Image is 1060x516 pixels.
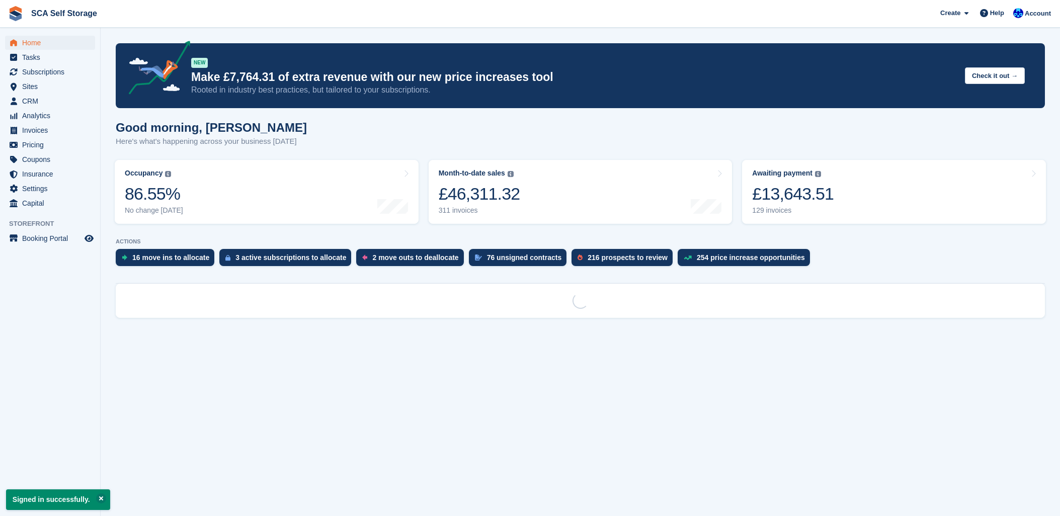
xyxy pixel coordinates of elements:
span: Invoices [22,123,83,137]
a: 16 move ins to allocate [116,249,219,271]
span: Settings [22,182,83,196]
div: 86.55% [125,184,183,204]
a: 216 prospects to review [572,249,678,271]
p: Make £7,764.31 of extra revenue with our new price increases tool [191,70,957,84]
span: CRM [22,94,83,108]
img: icon-info-grey-7440780725fd019a000dd9b08b2336e03edf1995a4989e88bcd33f0948082b44.svg [165,171,171,177]
p: Here's what's happening across your business [DATE] [116,136,307,147]
span: Create [940,8,960,18]
span: Home [22,36,83,50]
p: ACTIONS [116,238,1045,245]
a: Preview store [83,232,95,244]
a: 254 price increase opportunities [678,249,815,271]
p: Rooted in industry best practices, but tailored to your subscriptions. [191,84,957,96]
div: 216 prospects to review [588,253,668,262]
a: menu [5,152,95,166]
div: 76 unsigned contracts [487,253,562,262]
img: icon-info-grey-7440780725fd019a000dd9b08b2336e03edf1995a4989e88bcd33f0948082b44.svg [815,171,821,177]
span: Help [990,8,1004,18]
img: contract_signature_icon-13c848040528278c33f63329250d36e43548de30e8caae1d1a13099fd9432cc5.svg [475,254,482,261]
a: Occupancy 86.55% No change [DATE] [115,160,419,224]
span: Insurance [22,167,83,181]
span: Capital [22,196,83,210]
a: menu [5,65,95,79]
a: 76 unsigned contracts [469,249,572,271]
a: menu [5,167,95,181]
span: Sites [22,79,83,94]
span: Account [1025,9,1051,19]
div: 16 move ins to allocate [132,253,209,262]
div: Month-to-date sales [439,169,505,178]
p: Signed in successfully. [6,489,110,510]
div: 311 invoices [439,206,520,215]
a: menu [5,138,95,152]
a: 2 move outs to deallocate [356,249,468,271]
span: Analytics [22,109,83,123]
div: 3 active subscriptions to allocate [235,253,346,262]
img: active_subscription_to_allocate_icon-d502201f5373d7db506a760aba3b589e785aa758c864c3986d89f69b8ff3... [225,254,230,261]
a: 3 active subscriptions to allocate [219,249,356,271]
img: price_increase_opportunities-93ffe204e8149a01c8c9dc8f82e8f89637d9d84a8eef4429ea346261dce0b2c0.svg [684,255,692,260]
div: NEW [191,58,208,68]
span: Pricing [22,138,83,152]
a: Month-to-date sales £46,311.32 311 invoices [429,160,732,224]
div: 129 invoices [752,206,834,215]
div: No change [DATE] [125,206,183,215]
button: Check it out → [965,67,1025,84]
img: price-adjustments-announcement-icon-8257ccfd72463d97f412b2fc003d46551f7dbcb40ab6d574587a9cd5c0d94... [120,41,191,98]
img: Kelly Neesham [1013,8,1023,18]
div: £13,643.51 [752,184,834,204]
img: prospect-51fa495bee0391a8d652442698ab0144808aea92771e9ea1ae160a38d050c398.svg [578,254,583,261]
div: Occupancy [125,169,162,178]
a: menu [5,79,95,94]
span: Storefront [9,219,100,229]
a: menu [5,109,95,123]
a: menu [5,196,95,210]
div: Awaiting payment [752,169,812,178]
a: menu [5,123,95,137]
img: stora-icon-8386f47178a22dfd0bd8f6a31ec36ba5ce8667c1dd55bd0f319d3a0aa187defe.svg [8,6,23,21]
span: Subscriptions [22,65,83,79]
a: SCA Self Storage [27,5,101,22]
img: move_outs_to_deallocate_icon-f764333ba52eb49d3ac5e1228854f67142a1ed5810a6f6cc68b1a99e826820c5.svg [362,254,367,261]
a: menu [5,182,95,196]
a: menu [5,94,95,108]
span: Booking Portal [22,231,83,245]
div: £46,311.32 [439,184,520,204]
span: Coupons [22,152,83,166]
img: move_ins_to_allocate_icon-fdf77a2bb77ea45bf5b3d319d69a93e2d87916cf1d5bf7949dd705db3b84f3ca.svg [122,254,127,261]
div: 2 move outs to deallocate [372,253,458,262]
img: icon-info-grey-7440780725fd019a000dd9b08b2336e03edf1995a4989e88bcd33f0948082b44.svg [508,171,514,177]
a: menu [5,50,95,64]
div: 254 price increase opportunities [697,253,805,262]
h1: Good morning, [PERSON_NAME] [116,121,307,134]
span: Tasks [22,50,83,64]
a: Awaiting payment £13,643.51 129 invoices [742,160,1046,224]
a: menu [5,231,95,245]
a: menu [5,36,95,50]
